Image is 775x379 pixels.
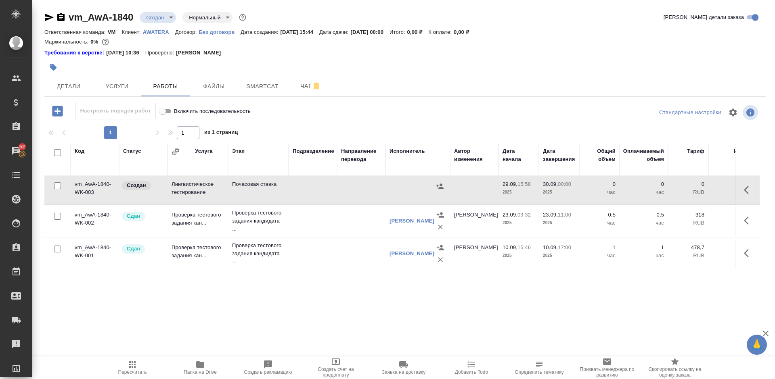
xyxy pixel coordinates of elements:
[71,239,119,268] td: vm_AwA-1840-WK-001
[450,239,499,268] td: [PERSON_NAME]
[49,81,88,92] span: Детали
[176,49,227,57] p: [PERSON_NAME]
[243,81,282,92] span: Smartcat
[293,147,334,155] div: Подразделение
[291,81,330,91] span: Чат
[734,147,749,155] div: Итого
[232,209,285,233] p: Проверка тестового задания кандидата ...
[623,147,664,163] div: Оплачиваемый объем
[434,254,446,266] button: Удалить
[127,181,146,189] p: Создан
[739,180,758,200] button: Здесь прячутся важные кнопки
[428,29,454,35] p: К оплате:
[712,219,749,227] p: RUB
[232,180,285,188] p: Почасовая ставка
[583,188,616,196] p: час
[503,212,517,218] p: 23.09,
[108,29,122,35] p: VM
[543,219,575,227] p: 2025
[121,211,163,222] div: Менеджер проверил работу исполнителя, передает ее на следующий этап
[583,252,616,260] p: час
[237,12,248,23] button: Доп статусы указывают на важность/срочность заказа
[121,180,163,191] div: Заказ еще не согласован с клиентом, искать исполнителей рано
[657,106,723,119] div: split button
[624,219,664,227] p: час
[454,147,494,163] div: Автор изменения
[199,28,241,35] a: Без договора
[517,181,531,187] p: 15:58
[624,180,664,188] p: 0
[350,29,390,35] p: [DATE] 00:00
[503,219,535,227] p: 2025
[280,29,319,35] p: [DATE] 15:44
[503,244,517,250] p: 10.09,
[503,252,535,260] p: 2025
[175,29,199,35] p: Договор:
[672,211,704,219] p: 318
[543,244,558,250] p: 10.09,
[390,147,425,155] div: Исполнитель
[2,141,30,161] a: 52
[145,49,176,57] p: Проверено:
[583,211,616,219] p: 0,5
[503,181,517,187] p: 29.09,
[450,207,499,235] td: [PERSON_NAME]
[232,242,285,266] p: Проверка тестового задания кандидата ...
[624,244,664,252] p: 1
[672,180,704,188] p: 0
[75,147,84,155] div: Код
[583,180,616,188] p: 0
[123,147,141,155] div: Статус
[46,103,69,119] button: Добавить работу
[146,81,185,92] span: Работы
[712,244,749,252] p: 478,7
[199,29,241,35] p: Без договора
[503,188,535,196] p: 2025
[44,39,90,45] p: Маржинальность:
[723,103,743,122] span: Настроить таблицу
[712,252,749,260] p: RUB
[543,188,575,196] p: 2025
[743,105,760,120] span: Посмотреть информацию
[543,252,575,260] p: 2025
[407,29,429,35] p: 0,00 ₽
[517,212,531,218] p: 09:32
[624,252,664,260] p: час
[583,219,616,227] p: час
[390,29,407,35] p: Итого:
[558,212,571,218] p: 11:00
[312,81,321,91] svg: Отписаться
[174,107,251,115] span: Включить последовательность
[69,12,133,23] a: vm_AwA-1840
[168,207,228,235] td: Проверка тестового задания кан...
[583,244,616,252] p: 1
[195,147,212,155] div: Услуга
[543,181,558,187] p: 30.09,
[98,81,136,92] span: Услуги
[121,29,142,35] p: Клиент:
[127,212,140,220] p: Сдан
[182,12,232,23] div: Создан
[672,252,704,260] p: RUB
[672,244,704,252] p: 478,7
[44,49,106,57] div: Нажми, чтобы открыть папку с инструкцией
[750,336,764,353] span: 🙏
[739,211,758,230] button: Здесь прячутся важные кнопки
[100,37,111,47] button: 637.70 RUB;
[434,221,446,233] button: Удалить
[144,14,166,21] button: Создан
[454,29,475,35] p: 0,00 ₽
[341,147,381,163] div: Направление перевода
[44,12,54,22] button: Скопировать ссылку для ЯМессенджера
[140,12,176,23] div: Создан
[664,13,744,21] span: [PERSON_NAME] детали заказа
[106,49,145,57] p: [DATE] 10:36
[687,147,704,155] div: Тариф
[186,14,223,21] button: Нормальный
[434,209,446,221] button: Назначить
[517,244,531,250] p: 15:46
[172,148,180,156] button: Сгруппировать
[168,176,228,204] td: Лингвистическое тестирование
[558,181,571,187] p: 00:00
[44,49,106,57] a: Требования к верстке:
